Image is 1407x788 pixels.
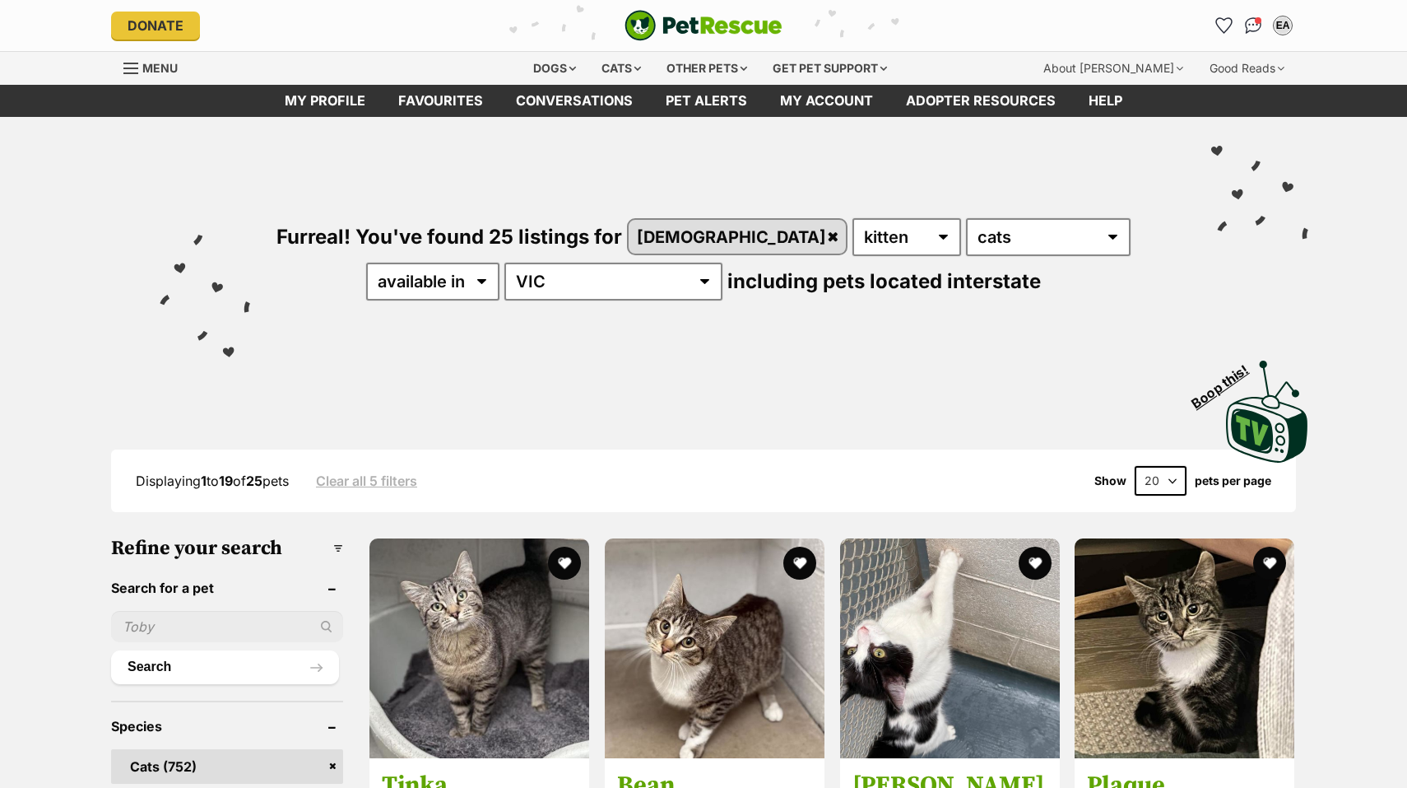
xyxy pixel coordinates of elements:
header: Search for a pet [111,581,343,595]
a: Cats (752) [111,749,343,784]
button: favourite [783,547,816,580]
a: Clear all 5 filters [316,473,417,488]
a: Conversations [1240,12,1266,39]
a: Favourites [382,85,499,117]
div: EA [1275,17,1291,34]
button: favourite [548,547,581,580]
img: PetRescue TV logo [1226,361,1308,463]
img: logo-cat-932fe2b9b8326f06289b0f2fb663e598f794de774fb13d1741a6617ecf9a85b4.svg [625,10,782,41]
a: Menu [123,52,189,82]
div: Dogs [522,52,587,85]
div: Cats [590,52,652,85]
div: About [PERSON_NAME] [1032,52,1195,85]
div: Good Reads [1198,52,1296,85]
a: My profile [268,85,382,117]
a: [DEMOGRAPHIC_DATA] [629,220,846,254]
img: Plaque - Domestic Short Hair (DSH) Cat [1075,539,1294,758]
strong: 25 [246,473,262,489]
button: favourite [1018,547,1051,580]
a: My account [764,85,889,117]
button: favourite [1253,547,1286,580]
img: Cindy - Domestic Short Hair (DSH) Cat [840,539,1060,758]
span: including pets located interstate [727,269,1041,293]
label: pets per page [1195,474,1271,487]
h3: Refine your search [111,537,343,560]
button: My account [1270,12,1296,39]
img: Bean - Domestic Short Hair (DSH) Cat [605,539,824,758]
div: Get pet support [761,52,899,85]
header: Species [111,719,343,734]
a: Donate [111,12,200,40]
button: Search [111,650,339,683]
strong: 19 [219,473,233,489]
span: Menu [142,61,178,75]
input: Toby [111,611,343,642]
span: Furreal! You've found 25 listings for [276,225,622,249]
div: Other pets [655,52,759,85]
span: Boop this! [1189,352,1265,411]
strong: 1 [201,473,207,489]
a: Favourites [1210,12,1237,39]
img: Tinka - Domestic Short Hair (DSH) Cat [369,539,589,758]
a: Boop this! [1226,346,1308,466]
a: PetRescue [625,10,782,41]
span: Displaying to of pets [136,473,289,489]
a: Adopter resources [889,85,1072,117]
a: Pet alerts [649,85,764,117]
span: Show [1094,474,1126,487]
a: Help [1072,85,1139,117]
a: conversations [499,85,649,117]
img: chat-41dd97257d64d25036548639549fe6c8038ab92f7586957e7f3b1b290dea8141.svg [1245,17,1262,34]
ul: Account quick links [1210,12,1296,39]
